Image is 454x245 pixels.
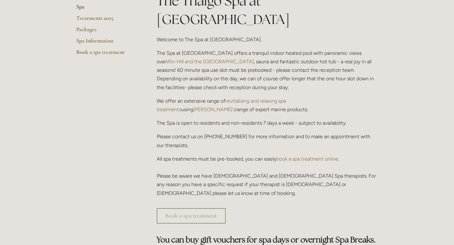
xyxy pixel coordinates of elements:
[157,208,226,224] a: Book a spa treatment
[76,48,137,60] a: Book a spa treatment
[76,26,137,37] a: Packages
[157,132,378,149] p: Please contact us on [PHONE_NUMBER] for more information and to make an appointment with our ther...
[76,14,137,26] a: Treatments 2025
[76,3,137,14] a: Spa
[157,155,378,197] p: All spa treatments must be pre-booked, you can easily . Please be aware we have [DEMOGRAPHIC_DATA...
[157,35,378,44] p: Welcome to The Spa at [GEOGRAPHIC_DATA].
[166,59,254,65] a: Win Hill and the [GEOGRAPHIC_DATA]
[157,97,378,114] p: We offer an extensive range of using range of expert marine products.
[276,156,338,162] a: book a spa treatment online
[157,49,378,92] p: The Spa at [GEOGRAPHIC_DATA] offers a tranquil indoor heated pool with panoramic views over , sau...
[157,235,376,245] strong: You can buy gift vouchers for spa days or overnight Spa Breaks.
[157,119,378,127] p: The Spa is open to residents and non-residents 7 days a week - subject to availability.
[193,106,236,112] a: [PERSON_NAME]'s
[76,37,137,48] a: Spa Information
